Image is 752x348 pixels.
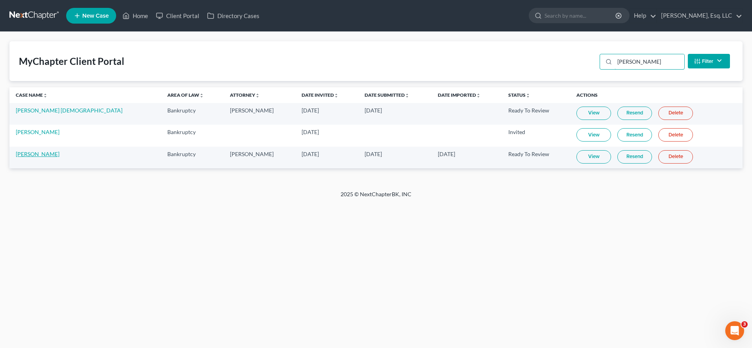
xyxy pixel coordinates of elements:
span: [DATE] [365,107,382,114]
span: 3 [741,321,748,328]
input: Search... [615,54,684,69]
i: unfold_more [199,93,204,98]
span: [DATE] [302,129,319,135]
a: Date Submittedunfold_more [365,92,409,98]
a: Resend [617,107,652,120]
a: Area of Lawunfold_more [167,92,204,98]
i: unfold_more [334,93,339,98]
a: Date Importedunfold_more [438,92,481,98]
a: View [576,150,611,164]
td: [PERSON_NAME] [224,103,295,125]
th: Actions [570,87,743,103]
a: Case Nameunfold_more [16,92,48,98]
i: unfold_more [43,93,48,98]
td: Invited [502,125,570,146]
i: unfold_more [476,93,481,98]
a: Home [119,9,152,23]
button: Filter [688,54,730,68]
i: unfold_more [526,93,530,98]
td: [PERSON_NAME] [224,147,295,168]
span: [DATE] [302,107,319,114]
td: Bankruptcy [161,147,224,168]
a: [PERSON_NAME] [16,151,59,157]
span: [DATE] [365,151,382,157]
a: Date Invitedunfold_more [302,92,339,98]
a: Client Portal [152,9,203,23]
a: View [576,107,611,120]
a: Resend [617,128,652,142]
a: View [576,128,611,142]
td: Bankruptcy [161,125,224,146]
td: Ready To Review [502,103,570,125]
a: Directory Cases [203,9,263,23]
span: [DATE] [438,151,455,157]
span: New Case [82,13,109,19]
i: unfold_more [255,93,260,98]
span: [DATE] [302,151,319,157]
a: Statusunfold_more [508,92,530,98]
td: Ready To Review [502,147,570,168]
a: [PERSON_NAME] [DEMOGRAPHIC_DATA] [16,107,122,114]
a: Delete [658,150,693,164]
iframe: Intercom live chat [725,321,744,340]
a: Resend [617,150,652,164]
i: unfold_more [405,93,409,98]
a: Delete [658,107,693,120]
a: Delete [658,128,693,142]
td: Bankruptcy [161,103,224,125]
div: 2025 © NextChapterBK, INC [152,190,600,204]
a: [PERSON_NAME] [16,129,59,135]
a: Attorneyunfold_more [230,92,260,98]
a: Help [630,9,656,23]
input: Search by name... [545,8,617,23]
a: [PERSON_NAME], Esq. LLC [657,9,742,23]
div: MyChapter Client Portal [19,55,124,68]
